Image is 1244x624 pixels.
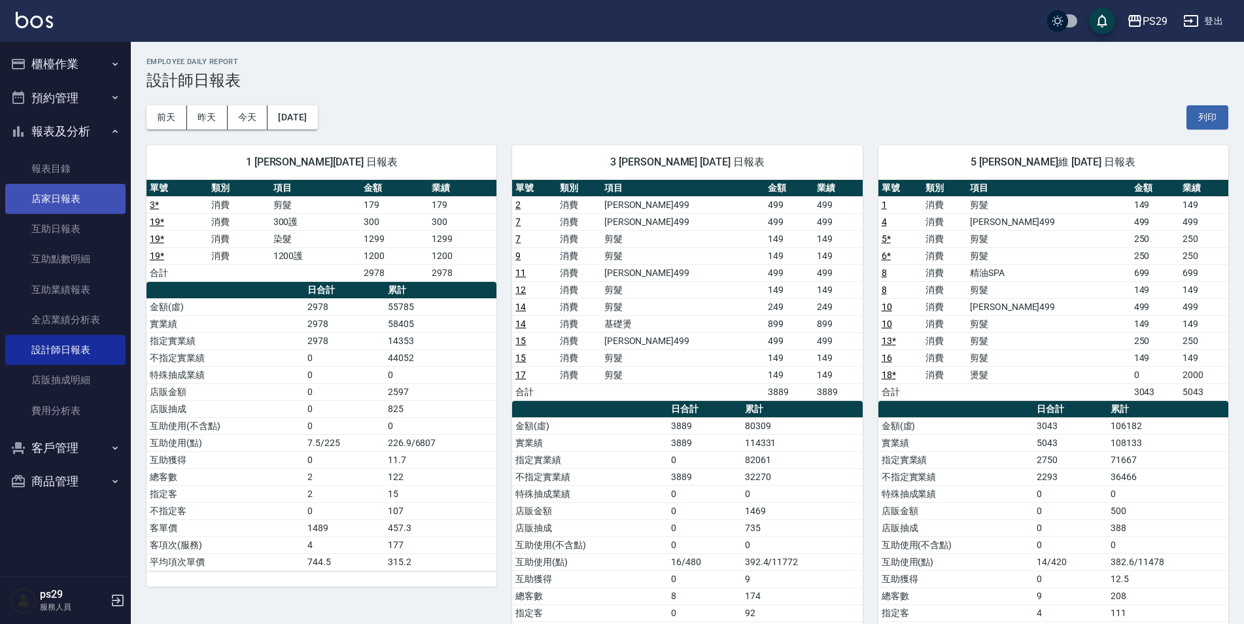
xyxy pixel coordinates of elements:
[814,332,863,349] td: 499
[428,180,496,197] th: 業績
[601,298,765,315] td: 剪髮
[147,105,187,130] button: 前天
[601,315,765,332] td: 基礎燙
[878,383,923,400] td: 合計
[668,570,742,587] td: 0
[814,349,863,366] td: 149
[147,383,304,400] td: 店販金額
[512,519,668,536] td: 店販抽成
[515,234,521,244] a: 7
[268,105,317,130] button: [DATE]
[742,570,863,587] td: 9
[147,553,304,570] td: 平均項次單價
[270,247,361,264] td: 1200護
[1107,519,1228,536] td: 388
[742,451,863,468] td: 82061
[765,196,814,213] td: 499
[765,383,814,400] td: 3889
[967,349,1130,366] td: 剪髮
[360,230,428,247] td: 1299
[512,570,668,587] td: 互助獲得
[304,485,384,502] td: 2
[1107,468,1228,485] td: 36466
[878,451,1034,468] td: 指定實業績
[512,383,557,400] td: 合計
[1179,315,1228,332] td: 149
[385,332,497,349] td: 14353
[882,353,892,363] a: 16
[765,298,814,315] td: 249
[147,417,304,434] td: 互助使用(不含點)
[668,485,742,502] td: 0
[270,196,361,213] td: 剪髮
[5,81,126,115] button: 預約管理
[1107,485,1228,502] td: 0
[557,247,601,264] td: 消費
[304,282,384,299] th: 日合計
[512,180,862,401] table: a dense table
[557,196,601,213] td: 消費
[601,332,765,349] td: [PERSON_NAME]499
[515,251,521,261] a: 9
[1131,349,1180,366] td: 149
[304,417,384,434] td: 0
[1122,8,1173,35] button: PS29
[1179,247,1228,264] td: 250
[765,315,814,332] td: 899
[528,156,846,169] span: 3 [PERSON_NAME] [DATE] 日報表
[557,230,601,247] td: 消費
[1107,536,1228,553] td: 0
[557,281,601,298] td: 消費
[557,332,601,349] td: 消費
[147,468,304,485] td: 總客數
[742,401,863,418] th: 累計
[304,502,384,519] td: 0
[765,247,814,264] td: 149
[967,332,1130,349] td: 剪髮
[1131,247,1180,264] td: 250
[882,217,887,227] a: 4
[428,247,496,264] td: 1200
[668,502,742,519] td: 0
[515,336,526,346] a: 15
[922,213,967,230] td: 消費
[515,302,526,312] a: 14
[814,366,863,383] td: 149
[360,196,428,213] td: 179
[668,401,742,418] th: 日合計
[208,230,269,247] td: 消費
[515,319,526,329] a: 14
[16,12,53,28] img: Logo
[304,553,384,570] td: 744.5
[601,349,765,366] td: 剪髮
[1131,315,1180,332] td: 149
[922,332,967,349] td: 消費
[5,365,126,395] a: 店販抽成明細
[967,180,1130,197] th: 項目
[304,349,384,366] td: 0
[512,434,668,451] td: 實業績
[304,519,384,536] td: 1489
[228,105,268,130] button: 今天
[557,298,601,315] td: 消費
[922,349,967,366] td: 消費
[1131,264,1180,281] td: 699
[1033,502,1107,519] td: 0
[814,180,863,197] th: 業績
[147,502,304,519] td: 不指定客
[1131,332,1180,349] td: 250
[1131,383,1180,400] td: 3043
[601,213,765,230] td: [PERSON_NAME]499
[882,302,892,312] a: 10
[5,396,126,426] a: 費用分析表
[1131,230,1180,247] td: 250
[270,230,361,247] td: 染髮
[147,519,304,536] td: 客單價
[428,230,496,247] td: 1299
[385,383,497,400] td: 2597
[765,213,814,230] td: 499
[601,281,765,298] td: 剪髮
[147,180,496,282] table: a dense table
[1131,180,1180,197] th: 金額
[147,536,304,553] td: 客項次(服務)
